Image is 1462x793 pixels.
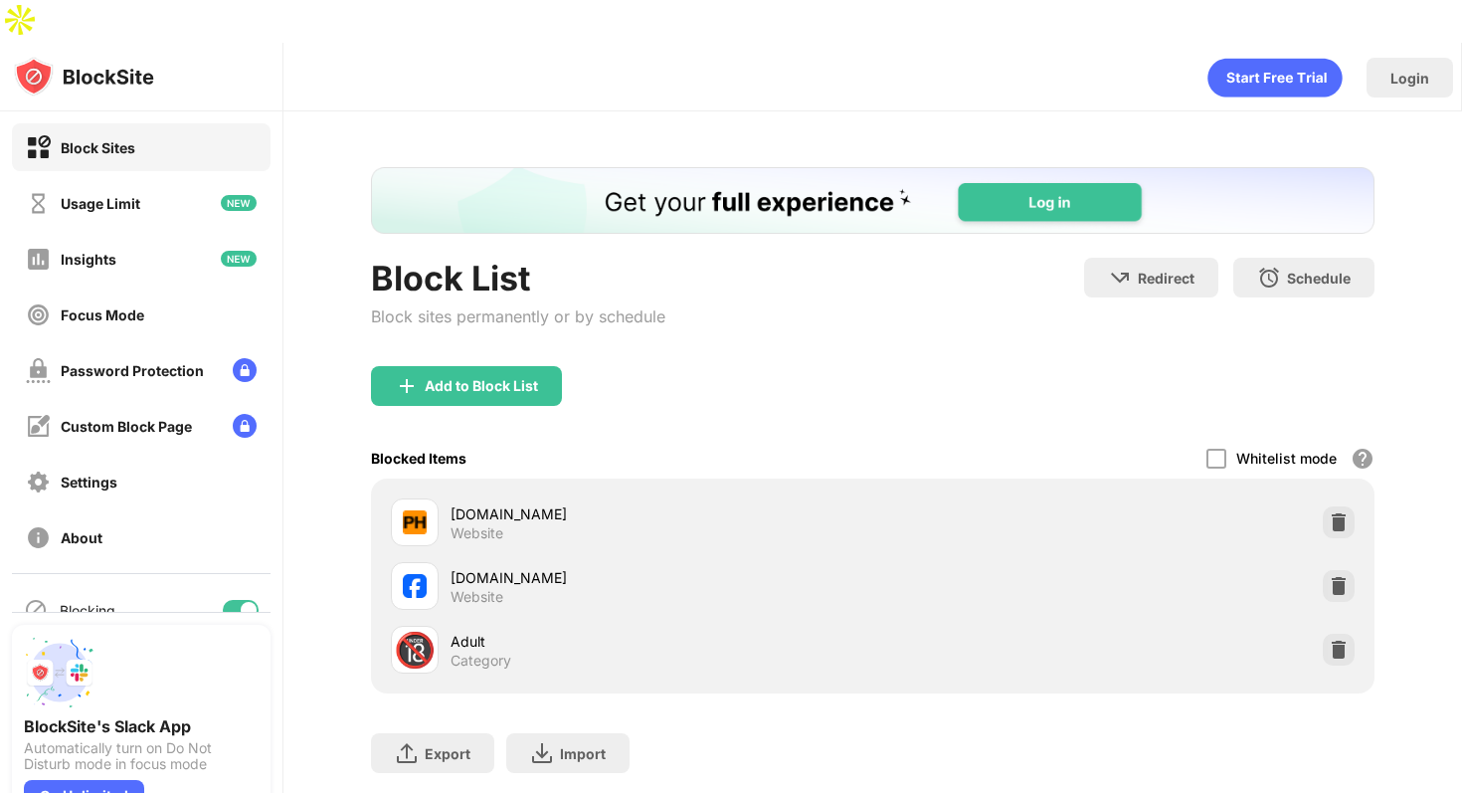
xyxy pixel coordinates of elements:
img: customize-block-page-off.svg [26,414,51,439]
div: Usage Limit [61,195,140,212]
div: Custom Block Page [61,418,192,435]
div: Export [425,745,470,762]
div: Block List [371,258,665,298]
div: Focus Mode [61,306,144,323]
div: Adult [451,631,872,652]
div: 🔞 [394,630,436,671]
img: blocking-icon.svg [24,598,48,622]
div: Automatically turn on Do Not Disturb mode in focus mode [24,740,259,772]
img: settings-off.svg [26,470,51,495]
img: favicons [403,574,427,598]
div: Import [560,745,606,762]
img: new-icon.svg [221,195,257,211]
img: new-icon.svg [221,251,257,267]
div: Blocking [60,602,115,619]
img: focus-off.svg [26,302,51,327]
div: Blocked Items [371,450,466,467]
div: Settings [61,474,117,491]
div: Whitelist mode [1236,450,1337,467]
img: insights-off.svg [26,247,51,272]
img: block-on.svg [26,135,51,160]
div: Block Sites [61,139,135,156]
div: Category [451,652,511,670]
div: [DOMAIN_NAME] [451,503,872,524]
img: push-slack.svg [24,637,95,708]
div: BlockSite's Slack App [24,716,259,736]
img: about-off.svg [26,525,51,550]
img: time-usage-off.svg [26,191,51,216]
div: About [61,529,102,546]
div: [DOMAIN_NAME] [451,567,872,588]
img: lock-menu.svg [233,358,257,382]
div: animation [1207,58,1343,98]
iframe: Banner [371,167,1374,234]
div: Website [451,588,503,606]
div: Website [451,524,503,542]
div: Block sites permanently or by schedule [371,306,665,326]
div: Password Protection [61,362,204,379]
img: favicons [403,510,427,534]
img: logo-blocksite.svg [14,57,154,97]
img: password-protection-off.svg [26,358,51,383]
div: Schedule [1287,270,1351,287]
img: lock-menu.svg [233,414,257,438]
div: Login [1390,70,1429,87]
div: Redirect [1138,270,1194,287]
div: Insights [61,251,116,268]
div: Add to Block List [425,378,538,394]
